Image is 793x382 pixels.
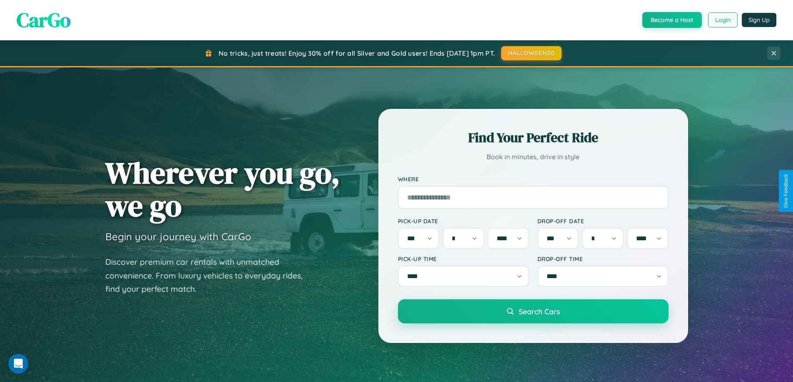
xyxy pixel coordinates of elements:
[708,12,738,27] button: Login
[105,156,340,222] h1: Wherever you go, we go
[398,217,529,224] label: Pick-up Date
[398,128,669,147] h2: Find Your Perfect Ride
[501,46,562,60] button: HALLOWEEN30
[398,299,669,323] button: Search Cars
[537,217,669,224] label: Drop-off Date
[398,175,669,182] label: Where
[783,174,789,208] div: Give Feedback
[398,151,669,163] p: Book in minutes, drive in style
[537,255,669,262] label: Drop-off Time
[105,230,251,243] h3: Begin your journey with CarGo
[398,255,529,262] label: Pick-up Time
[219,49,495,57] span: No tricks, just treats! Enjoy 30% off for all Silver and Gold users! Ends [DATE] 1pm PT.
[17,6,71,34] span: CarGo
[742,13,776,27] button: Sign Up
[519,307,560,316] span: Search Cars
[105,255,313,296] p: Discover premium car rentals with unmatched convenience. From luxury vehicles to everyday rides, ...
[642,12,702,28] button: Become a Host
[8,354,28,374] iframe: Intercom live chat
